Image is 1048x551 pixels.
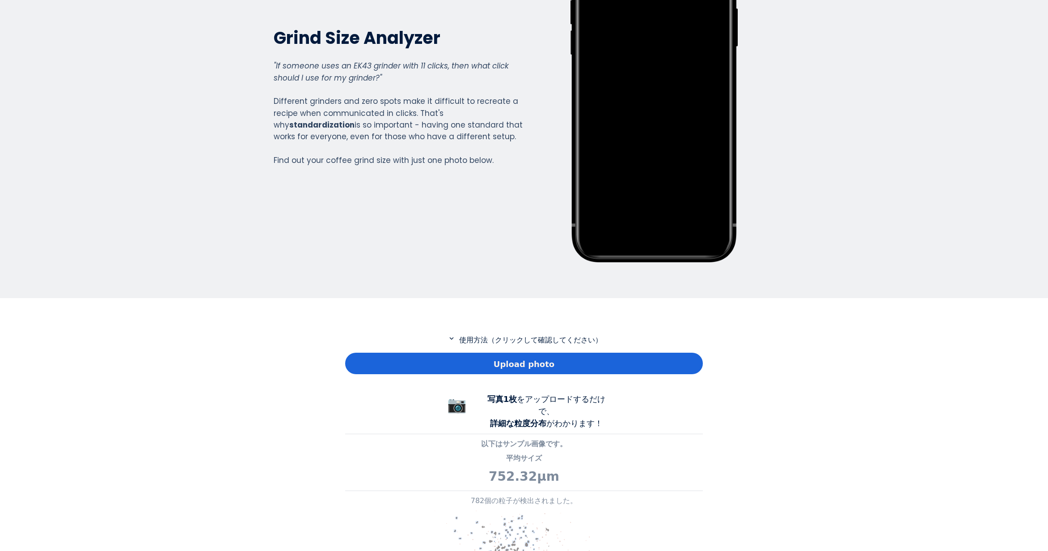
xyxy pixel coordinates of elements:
[447,396,467,414] span: 📷
[274,27,523,49] h2: Grind Size Analyzer
[274,60,509,83] em: "If someone uses an EK43 grinder with 11 clicks, then what click should I use for my grinder?"
[345,495,703,506] p: 782個の粒子が検出されました。
[479,393,613,429] div: をアップロードするだけで、 がわかります！
[494,358,554,370] span: Upload photo
[446,334,457,342] mat-icon: expand_more
[345,439,703,449] p: 以下はサンプル画像です。
[345,334,703,346] p: 使用方法（クリックして確認してください）
[274,60,523,166] div: Different grinders and zero spots make it difficult to recreate a recipe when communicated in cli...
[345,453,703,464] p: 平均サイズ
[490,419,546,428] b: 詳細な粒度分布
[289,120,355,130] strong: standardization
[487,394,517,404] b: 写真1枚
[345,467,703,486] p: 752.32μm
